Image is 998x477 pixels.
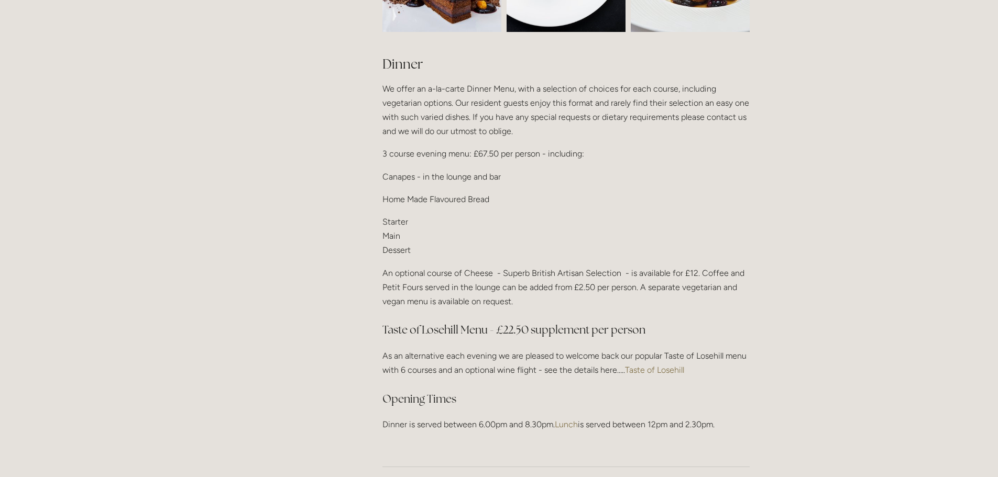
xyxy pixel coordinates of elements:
[382,170,750,184] p: Canapes - in the lounge and bar
[382,349,750,377] p: As an alternative each evening we are pleased to welcome back our popular Taste of Losehill menu ...
[382,266,750,309] p: An optional course of Cheese - Superb British Artisan Selection - is available for £12. Coffee an...
[382,147,750,161] p: 3 course evening menu: £67.50 per person - including:
[382,389,750,409] h3: Opening Times
[382,192,750,206] p: Home Made Flavoured Bread
[382,55,750,73] h2: Dinner
[382,215,750,258] p: Starter Main Dessert
[382,417,750,431] p: Dinner is served between 6.00pm and 8.30pm. is served between 12pm and 2.30pm.
[555,419,578,429] a: Lunch
[382,319,750,340] h3: Taste of Losehill Menu - £22.50 supplement per person
[625,365,684,375] a: Taste of Losehill
[382,82,750,139] p: We offer an a-la-carte Dinner Menu, with a selection of choices for each course, including vegeta...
